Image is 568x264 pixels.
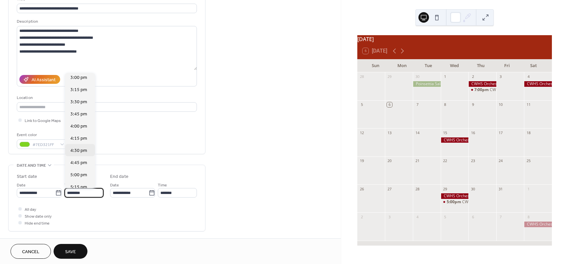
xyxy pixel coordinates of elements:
div: 5 [359,102,364,107]
span: 3:00 pm [70,74,87,81]
span: Time [158,182,167,189]
div: 22 [443,158,448,163]
span: #7ED321FF [33,141,57,148]
div: Event color [17,132,66,138]
span: 3:30 pm [70,99,87,106]
div: 29 [387,74,392,79]
button: Save [54,244,87,259]
span: Date and time [17,162,46,169]
div: CWHS Orchestra Fall Concert Friday 10-2-2025 @ 7 PM [468,81,496,87]
span: Date [17,182,26,189]
button: Cancel [11,244,51,259]
span: 3:45 pm [70,111,87,118]
div: CWHS Orchestra Spirit Gear Delivery on Wed 10-15-2025 [441,137,469,143]
span: Date [110,182,119,189]
div: 21 [415,158,420,163]
span: Show date only [25,213,52,220]
div: 18 [526,130,531,135]
div: CWHS Orchestra Fall Concert Friday 10-2-2025 @ 7 PM [468,87,496,93]
div: 14 [415,130,420,135]
span: Hide end time [25,220,50,227]
div: 17 [498,130,503,135]
div: CWHS Orchestra Halloween Side by Side Concert 5 PM - 7 PM on Wed 10-29-2025 at the Commons [441,199,469,205]
span: All day [25,206,36,213]
div: 1 [526,186,531,191]
div: CWHS Orchestra All Region Auditions on Sat 10-4-2025 [524,81,552,87]
div: 2 [470,74,475,79]
div: End date [110,173,129,180]
div: Thu [468,59,494,72]
div: 31 [498,186,503,191]
span: 5:00pm [447,199,462,205]
span: Save [65,249,76,255]
span: 4:00 pm [70,123,87,130]
span: 4:45 pm [70,159,87,166]
div: 16 [470,130,475,135]
div: 8 [526,214,531,219]
div: 28 [415,186,420,191]
div: Sat [520,59,547,72]
div: AI Assistant [32,77,56,84]
span: 5:15 pm [70,184,87,191]
div: 13 [387,130,392,135]
div: 26 [359,186,364,191]
div: 7 [498,214,503,219]
div: 20 [387,158,392,163]
div: 29 [443,186,448,191]
div: 8 [443,102,448,107]
div: 6 [387,102,392,107]
span: Cancel [22,249,39,255]
span: 7:00pm [474,87,490,93]
div: 3 [498,74,503,79]
div: [DATE] [357,35,552,43]
span: Link to Google Maps [25,117,61,124]
div: Poinsettia Sale-Last Day [413,81,441,87]
div: 30 [470,186,475,191]
div: 7 [415,102,420,107]
div: CWHS Orchestra Symphony Trip tentatively set on Sat 11-8-2025 [524,222,552,227]
div: 19 [359,158,364,163]
div: Mon [389,59,415,72]
span: 4:15 pm [70,135,87,142]
div: Start date [17,173,37,180]
div: Location [17,94,196,101]
span: Time [64,182,74,189]
div: 23 [470,158,475,163]
div: 10 [498,102,503,107]
button: AI Assistant [19,75,60,84]
div: 6 [470,214,475,219]
div: 12 [359,130,364,135]
div: 9 [470,102,475,107]
div: 4 [415,214,420,219]
div: Tue [415,59,441,72]
div: 24 [498,158,503,163]
div: CWHS Orchestra Halloween Side by Side Concert 5 PM - 7 PM on Wed 10-29-2025 at the Commons [441,193,469,199]
span: 3:15 pm [70,86,87,93]
div: 30 [415,74,420,79]
div: 4 [526,74,531,79]
div: CWHS Orchestra Fall Concert [DATE] 7 PM [490,87,567,93]
span: 4:30 pm [70,147,87,154]
div: Sun [363,59,389,72]
div: 2 [359,214,364,219]
div: 28 [359,74,364,79]
div: 15 [443,130,448,135]
div: 5 [443,214,448,219]
div: 3 [387,214,392,219]
div: 25 [526,158,531,163]
div: Wed [441,59,468,72]
div: 1 [443,74,448,79]
div: Description [17,18,196,25]
div: 11 [526,102,531,107]
div: Fri [494,59,520,72]
div: 27 [387,186,392,191]
span: 5:00 pm [70,172,87,179]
